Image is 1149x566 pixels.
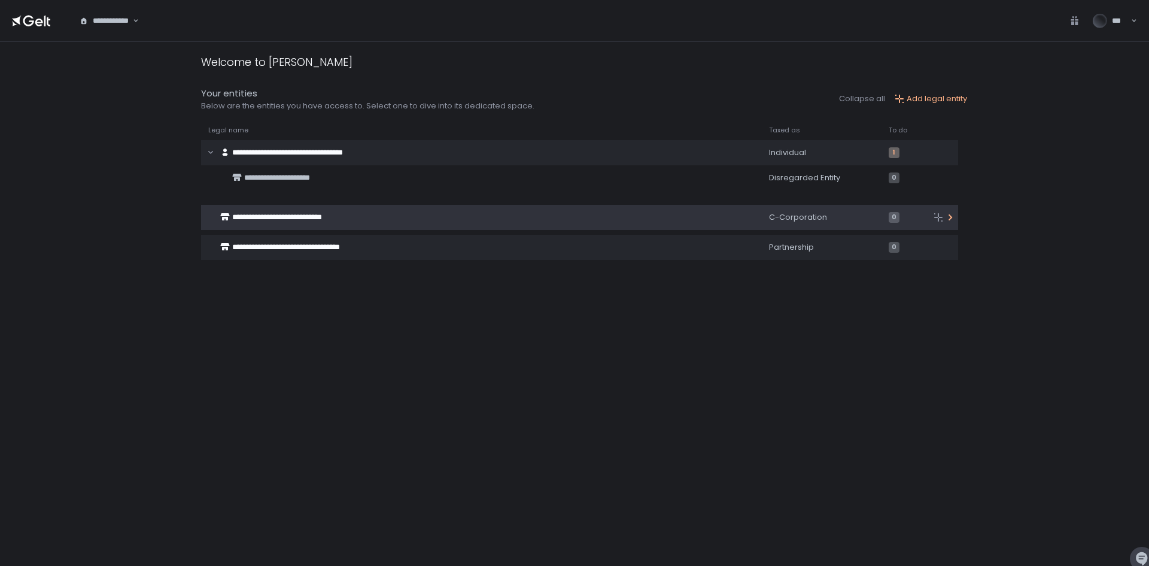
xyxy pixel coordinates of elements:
[839,93,885,104] button: Collapse all
[895,93,967,104] button: Add legal entity
[769,212,874,223] div: C-Corporation
[208,126,248,135] span: Legal name
[769,147,874,158] div: Individual
[131,15,132,27] input: Search for option
[889,212,899,223] span: 0
[769,172,874,183] div: Disregarded Entity
[889,242,899,253] span: 0
[201,101,534,111] div: Below are the entities you have access to. Select one to dive into its dedicated space.
[889,172,899,183] span: 0
[769,126,800,135] span: Taxed as
[889,147,899,158] span: 1
[889,126,907,135] span: To do
[72,8,139,34] div: Search for option
[769,242,874,253] div: Partnership
[201,87,534,101] div: Your entities
[201,54,352,70] div: Welcome to [PERSON_NAME]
